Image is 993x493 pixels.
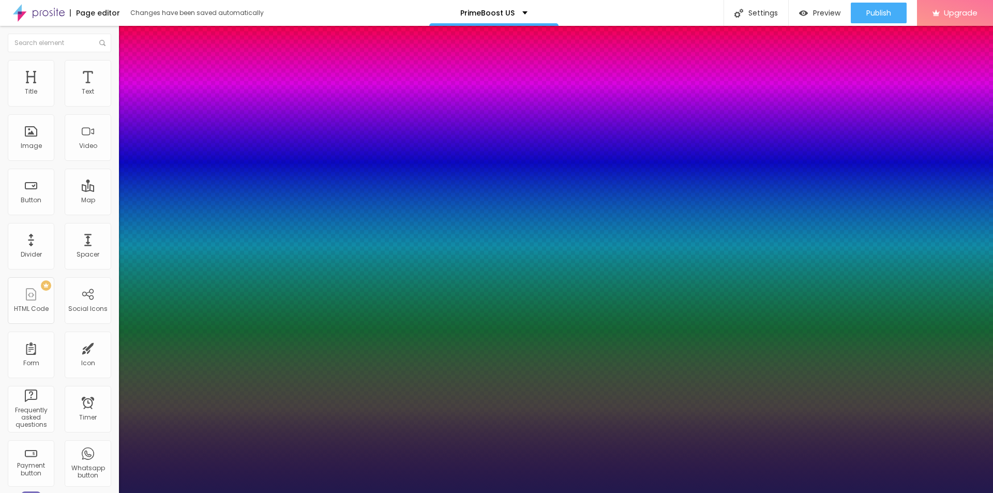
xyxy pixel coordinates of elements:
[799,9,808,18] img: view-1.svg
[21,142,42,150] div: Image
[734,9,743,18] img: Icone
[70,9,120,17] div: Page editor
[10,407,51,429] div: Frequently asked questions
[813,9,840,17] span: Preview
[21,197,41,204] div: Button
[10,462,51,477] div: Payment button
[79,142,97,150] div: Video
[21,251,42,258] div: Divider
[851,3,907,23] button: Publish
[67,465,108,480] div: Whatsapp button
[81,197,95,204] div: Map
[460,9,515,17] p: PrimeBoost US
[866,9,891,17] span: Publish
[23,360,39,367] div: Form
[130,10,264,16] div: Changes have been saved automatically
[81,360,95,367] div: Icon
[25,88,37,95] div: Title
[99,40,106,46] img: Icone
[944,8,977,17] span: Upgrade
[79,414,97,421] div: Timer
[82,88,94,95] div: Text
[789,3,851,23] button: Preview
[14,305,49,312] div: HTML Code
[68,305,108,312] div: Social Icons
[77,251,99,258] div: Spacer
[8,34,111,52] input: Search element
